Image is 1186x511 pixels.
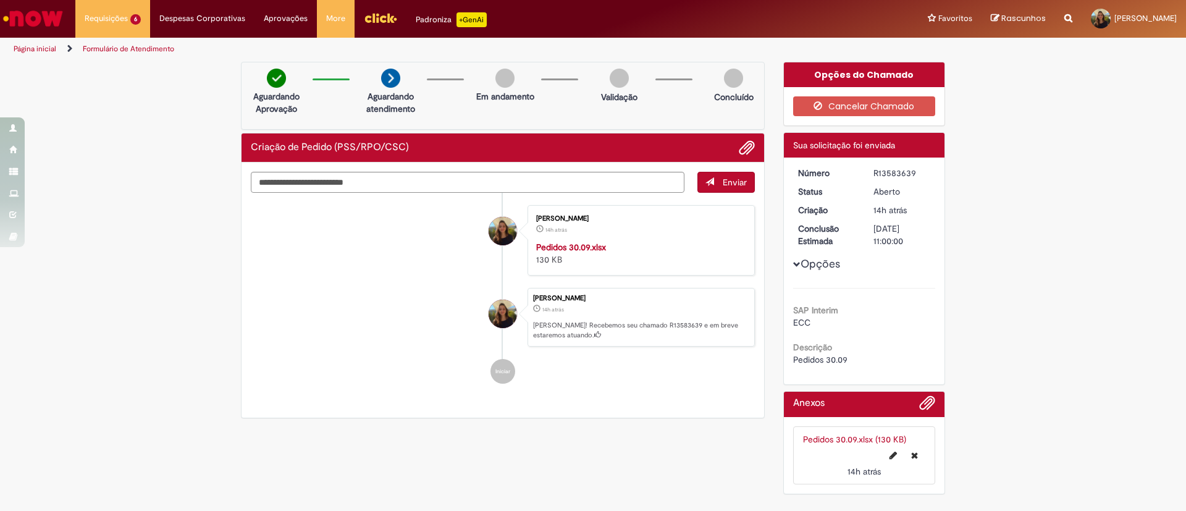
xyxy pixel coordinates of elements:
[793,305,838,316] b: SAP Interim
[267,69,286,88] img: check-circle-green.png
[789,167,865,179] dt: Número
[873,205,907,216] span: 14h atrás
[251,193,755,397] ul: Histórico de tíquete
[326,12,345,25] span: More
[789,185,865,198] dt: Status
[793,96,936,116] button: Cancelar Chamado
[364,9,397,27] img: click_logo_yellow_360x200.png
[793,140,895,151] span: Sua solicitação foi enviada
[601,91,637,103] p: Validação
[697,172,755,193] button: Enviar
[130,14,141,25] span: 6
[542,306,564,313] span: 14h atrás
[9,38,781,61] ul: Trilhas de página
[14,44,56,54] a: Página inicial
[83,44,174,54] a: Formulário de Atendimento
[1114,13,1177,23] span: [PERSON_NAME]
[873,167,931,179] div: R13583639
[533,295,748,302] div: [PERSON_NAME]
[489,217,517,245] div: Lara Moccio Breim Solera
[873,205,907,216] time: 30/09/2025 19:29:24
[991,13,1046,25] a: Rascunhos
[536,241,742,266] div: 130 KB
[545,226,567,234] time: 30/09/2025 19:29:22
[793,342,832,353] b: Descrição
[264,12,308,25] span: Aprovações
[536,215,742,222] div: [PERSON_NAME]
[416,12,487,27] div: Padroniza
[495,69,515,88] img: img-circle-grey.png
[847,466,881,477] span: 14h atrás
[873,204,931,216] div: 30/09/2025 19:29:24
[873,185,931,198] div: Aberto
[882,446,904,465] button: Editar nome de arquivo Pedidos 30.09.xlsx
[789,204,865,216] dt: Criação
[381,69,400,88] img: arrow-next.png
[476,90,534,103] p: Em andamento
[489,300,517,328] div: Lara Moccio Breim Solera
[251,288,755,347] li: Lara Moccio Breim Solera
[803,434,906,445] a: Pedidos 30.09.xlsx (130 KB)
[159,12,245,25] span: Despesas Corporativas
[938,12,972,25] span: Favoritos
[246,90,306,115] p: Aguardando Aprovação
[789,222,865,247] dt: Conclusão Estimada
[847,466,881,477] time: 30/09/2025 19:29:22
[793,398,825,409] h2: Anexos
[714,91,754,103] p: Concluído
[784,62,945,87] div: Opções do Chamado
[724,69,743,88] img: img-circle-grey.png
[793,317,810,328] span: ECC
[723,177,747,188] span: Enviar
[545,226,567,234] span: 14h atrás
[739,140,755,156] button: Adicionar anexos
[904,446,925,465] button: Excluir Pedidos 30.09.xlsx
[251,172,684,193] textarea: Digite sua mensagem aqui...
[1,6,65,31] img: ServiceNow
[1001,12,1046,24] span: Rascunhos
[361,90,421,115] p: Aguardando atendimento
[85,12,128,25] span: Requisições
[251,142,409,153] h2: Criação de Pedido (PSS/RPO/CSC) Histórico de tíquete
[533,321,748,340] p: [PERSON_NAME]! Recebemos seu chamado R13583639 e em breve estaremos atuando.
[456,12,487,27] p: +GenAi
[542,306,564,313] time: 30/09/2025 19:29:24
[919,395,935,417] button: Adicionar anexos
[793,354,847,365] span: Pedidos 30.09
[873,222,931,247] div: [DATE] 11:00:00
[610,69,629,88] img: img-circle-grey.png
[536,242,606,253] a: Pedidos 30.09.xlsx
